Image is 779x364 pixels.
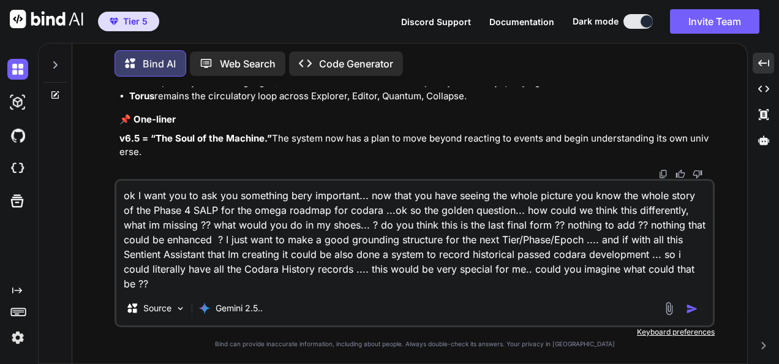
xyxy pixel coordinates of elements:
[115,339,715,349] p: Bind can provide inaccurate information, including about people. Always double-check its answers....
[220,56,276,71] p: Web Search
[216,302,263,314] p: Gemini 2.5..
[129,90,154,102] strong: Torus
[123,15,148,28] span: Tier 5
[119,132,272,144] strong: v6.5 = “The Soul of the Machine.”
[319,56,393,71] p: Code Generator
[686,303,698,315] img: icon
[573,15,619,28] span: Dark mode
[662,301,676,316] img: attachment
[175,303,186,314] img: Pick Models
[670,9,759,34] button: Invite Team
[693,169,702,179] img: dislike
[489,15,554,28] button: Documentation
[129,89,712,104] li: remains the circulatory loop across Explorer, Editor, Quantum, Collapse.
[676,169,685,179] img: like
[115,327,715,337] p: Keyboard preferences
[198,302,211,314] img: Gemini 2.5 Pro
[658,169,668,179] img: copy
[7,125,28,146] img: githubDark
[119,132,712,159] p: The system now has a plan to move beyond reacting to events and begin understanding its own unive...
[401,15,471,28] button: Discord Support
[143,56,176,71] p: Bind AI
[489,17,554,27] span: Documentation
[98,12,159,31] button: premiumTier 5
[110,18,118,25] img: premium
[10,10,83,28] img: Bind AI
[7,158,28,179] img: cloudideIcon
[119,113,176,125] strong: 📌 One-liner
[7,327,28,348] img: settings
[7,59,28,80] img: darkChat
[401,17,471,27] span: Discord Support
[7,92,28,113] img: darkAi-studio
[116,181,713,291] textarea: ok I want you to ask you something bery important... now that you have seeing the whole picture y...
[143,302,171,314] p: Source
